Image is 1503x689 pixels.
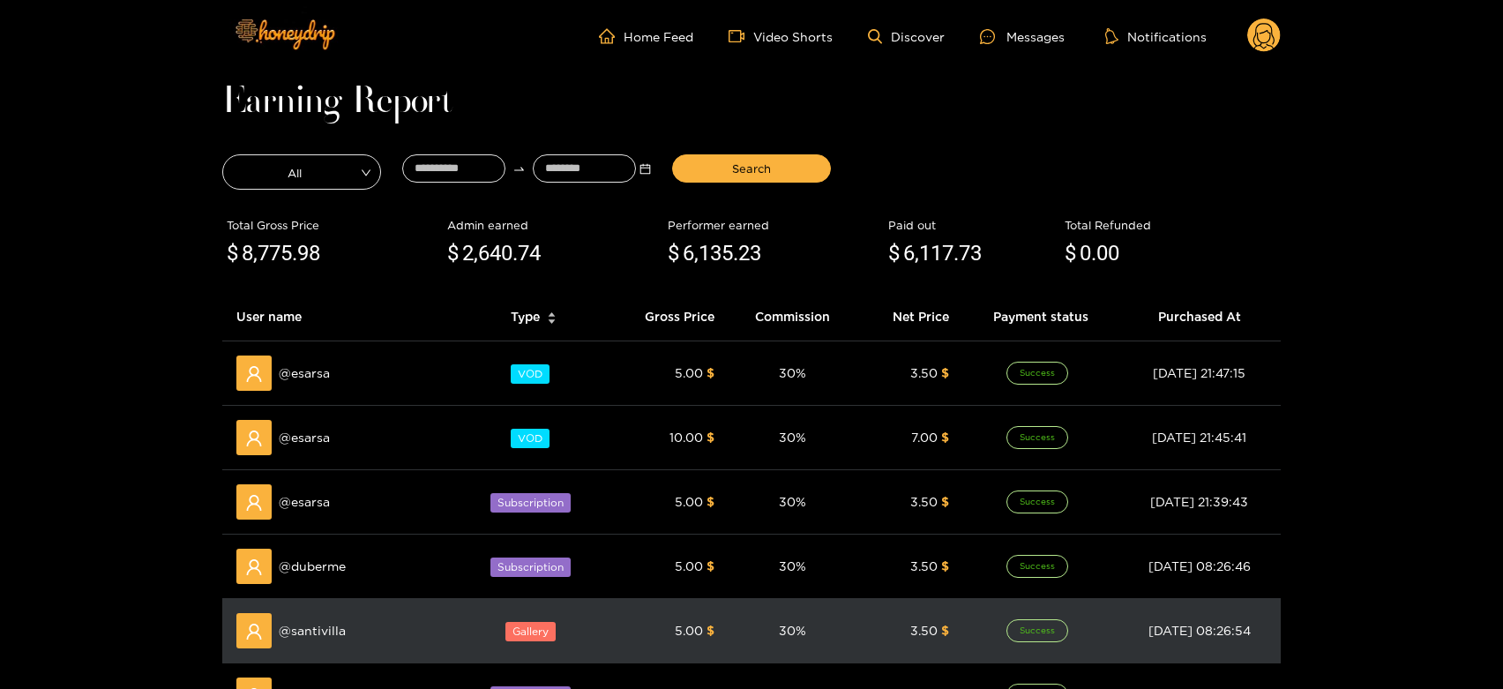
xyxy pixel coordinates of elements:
[732,160,771,177] span: Search
[279,492,330,512] span: @ esarsa
[227,216,438,234] div: Total Gross Price
[1091,241,1119,266] span: .00
[606,293,729,341] th: Gross Price
[547,310,557,319] span: caret-up
[675,495,703,508] span: 5.00
[1153,366,1245,379] span: [DATE] 21:47:15
[668,216,879,234] div: Performer earned
[672,154,831,183] button: Search
[222,90,1281,115] h1: Earning Report
[980,26,1065,47] div: Messages
[963,293,1118,341] th: Payment status
[683,241,733,266] span: 6,135
[910,624,938,637] span: 3.50
[729,28,753,44] span: video-camera
[292,241,320,266] span: .98
[910,495,938,508] span: 3.50
[1006,619,1068,642] span: Success
[707,559,714,573] span: $
[245,558,263,576] span: user
[941,559,949,573] span: $
[512,241,541,266] span: .74
[242,241,292,266] span: 8,775
[675,624,703,637] span: 5.00
[511,429,550,448] span: VOD
[675,366,703,379] span: 5.00
[1152,431,1246,444] span: [DATE] 21:45:41
[779,366,806,379] span: 30 %
[779,559,806,573] span: 30 %
[512,162,526,176] span: to
[1118,293,1281,341] th: Purchased At
[857,293,963,341] th: Net Price
[1148,624,1251,637] span: [DATE] 08:26:54
[911,431,938,444] span: 7.00
[511,307,540,326] span: Type
[733,241,761,266] span: .23
[888,216,1056,234] div: Paid out
[779,624,806,637] span: 30 %
[245,365,263,383] span: user
[1148,559,1251,573] span: [DATE] 08:26:46
[707,431,714,444] span: $
[910,366,938,379] span: 3.50
[941,366,949,379] span: $
[223,160,380,184] span: All
[512,162,526,176] span: swap-right
[1080,241,1091,266] span: 0
[222,293,461,341] th: User name
[779,431,806,444] span: 30 %
[941,431,949,444] span: $
[511,364,550,384] span: VOD
[245,430,263,447] span: user
[1065,237,1076,271] span: $
[599,28,693,44] a: Home Feed
[245,623,263,640] span: user
[669,431,703,444] span: 10.00
[941,495,949,508] span: $
[547,317,557,326] span: caret-down
[707,495,714,508] span: $
[1006,426,1068,449] span: Success
[599,28,624,44] span: home
[462,241,512,266] span: 2,640
[1150,495,1248,508] span: [DATE] 21:39:43
[1100,27,1212,45] button: Notifications
[447,237,459,271] span: $
[729,28,833,44] a: Video Shorts
[245,494,263,512] span: user
[227,237,238,271] span: $
[779,495,806,508] span: 30 %
[675,559,703,573] span: 5.00
[910,559,938,573] span: 3.50
[729,293,857,341] th: Commission
[1006,491,1068,513] span: Success
[279,428,330,447] span: @ esarsa
[490,558,571,577] span: Subscription
[490,493,571,513] span: Subscription
[279,621,346,640] span: @ santivilla
[941,624,949,637] span: $
[1006,555,1068,578] span: Success
[868,29,945,44] a: Discover
[888,237,900,271] span: $
[707,624,714,637] span: $
[279,363,330,383] span: @ esarsa
[1006,362,1068,385] span: Success
[668,237,679,271] span: $
[505,622,556,641] span: Gallery
[1065,216,1276,234] div: Total Refunded
[903,241,953,266] span: 6,117
[707,366,714,379] span: $
[953,241,982,266] span: .73
[279,557,346,576] span: @ duberme
[447,216,659,234] div: Admin earned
